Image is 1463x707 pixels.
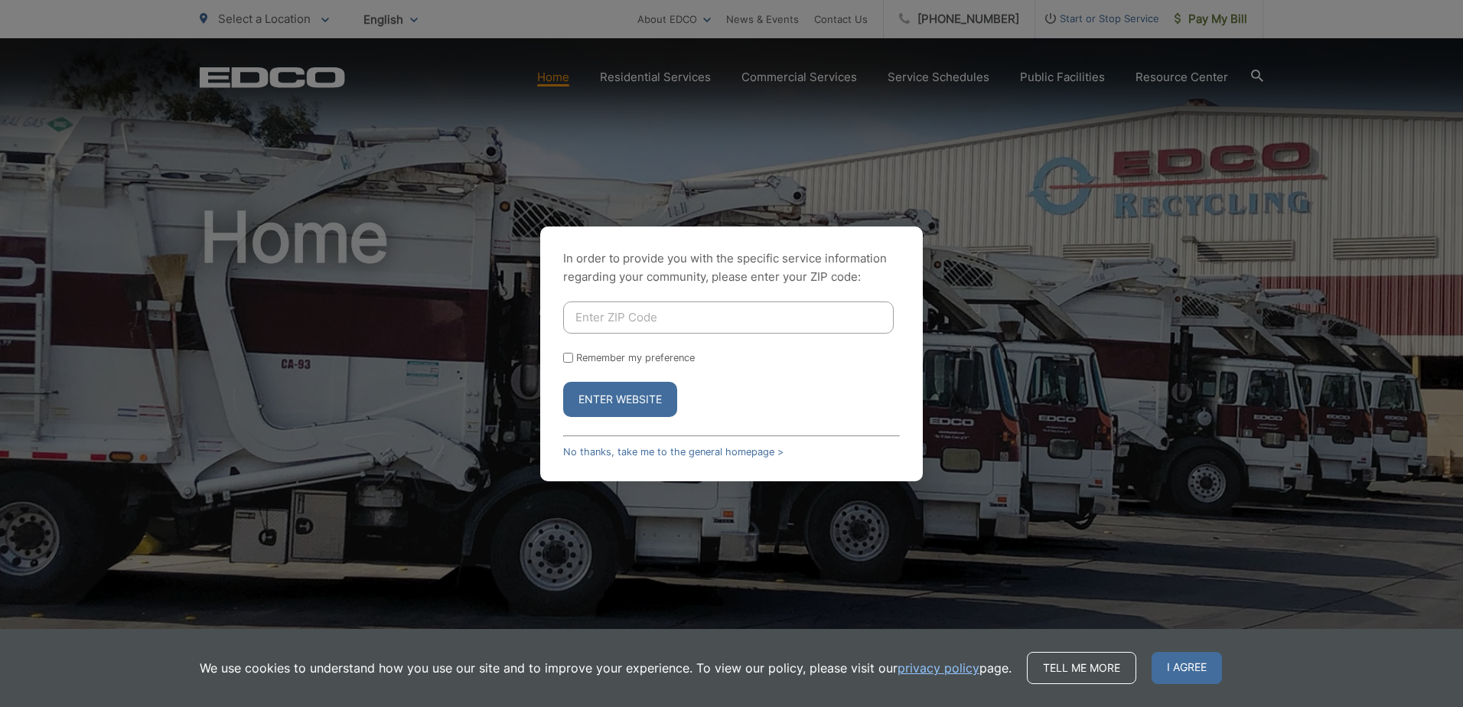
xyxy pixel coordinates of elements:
label: Remember my preference [576,352,695,363]
span: I agree [1152,652,1222,684]
button: Enter Website [563,382,677,417]
p: In order to provide you with the specific service information regarding your community, please en... [563,249,900,286]
a: No thanks, take me to the general homepage > [563,446,784,458]
p: We use cookies to understand how you use our site and to improve your experience. To view our pol... [200,659,1012,677]
input: Enter ZIP Code [563,301,894,334]
a: Tell me more [1027,652,1136,684]
a: privacy policy [898,659,979,677]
